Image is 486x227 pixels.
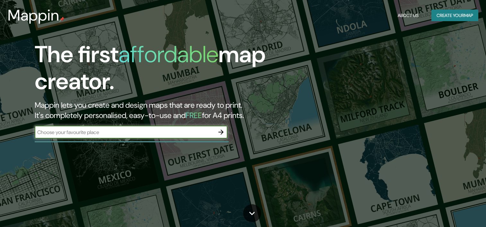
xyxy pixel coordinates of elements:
img: mappin-pin [59,17,65,22]
button: Create yourmap [431,10,478,21]
h3: Mappin [8,6,59,24]
h1: affordable [119,39,218,69]
input: Choose your favourite place [35,129,215,136]
h1: The first map creator. [35,41,278,100]
h2: Mappin lets you create and design maps that are ready to print. It's completely personalised, eas... [35,100,278,121]
button: About Us [395,10,421,21]
h5: FREE [186,110,202,120]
